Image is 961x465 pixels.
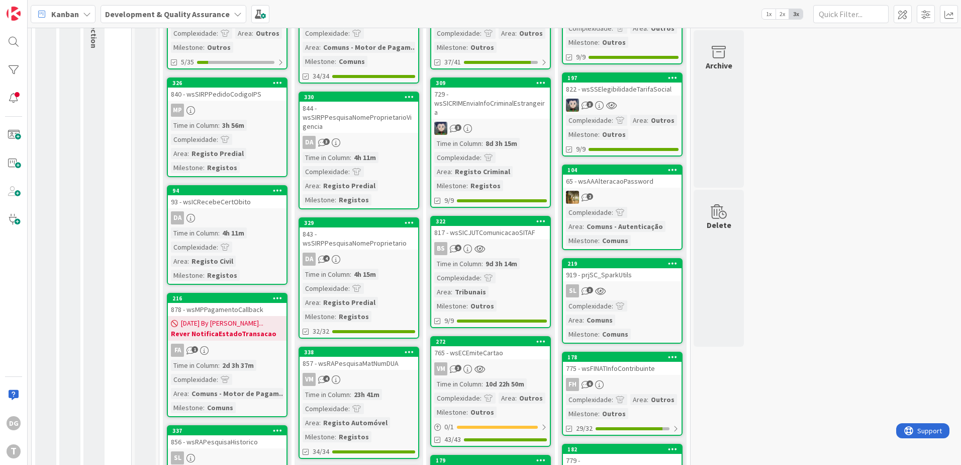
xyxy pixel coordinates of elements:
[776,9,789,19] span: 2x
[300,136,418,149] div: DA
[468,407,497,418] div: Outros
[335,311,336,322] span: :
[336,311,371,322] div: Registos
[168,186,286,208] div: 9493 - wsICRecebeCertObito
[217,374,218,385] span: :
[434,300,466,312] div: Milestone
[480,28,482,39] span: :
[203,162,205,173] span: :
[483,258,520,269] div: 9d 3h 14m
[220,120,247,131] div: 3h 56m
[584,315,615,326] div: Comuns
[321,180,378,191] div: Registo Predial
[171,242,217,253] div: Complexidade
[647,394,648,405] span: :
[300,348,418,370] div: 338857 - wsRAPesquisaMatNumDUA
[168,294,286,303] div: 216
[444,434,461,445] span: 43/43
[436,457,550,464] div: 179
[299,217,419,339] a: 329843 - wsSIRPPesquisaNomeProprietarioDATime in Column:4h 15mComplexidade:Area:Registo PredialMi...
[351,269,378,280] div: 4h 15m
[466,300,468,312] span: :
[335,56,336,67] span: :
[172,295,286,302] div: 216
[434,407,466,418] div: Milestone
[434,258,482,269] div: Time in Column
[517,28,545,39] div: Outros
[566,221,583,232] div: Area
[168,344,286,357] div: FA
[562,165,683,250] a: 10465 - wsAAAlteracaoPasswordJCComplexidade:Area:Comuns - AutenticaçãoMilestone:Comuns
[436,80,550,87] div: 309
[348,403,350,414] span: :
[205,42,233,53] div: Outros
[252,28,253,39] span: :
[583,221,584,232] span: :
[168,211,286,224] div: DA
[348,28,350,39] span: :
[598,329,600,340] span: :
[707,219,731,231] div: Delete
[168,79,286,101] div: 326840 - wsSIRPPedidoCodigoIPS
[563,259,682,281] div: 219919 - prjSC_SparkUtils
[515,393,517,404] span: :
[171,211,184,224] div: DA
[483,138,520,149] div: 8d 3h 15m
[451,286,452,297] span: :
[303,431,335,442] div: Milestone
[562,72,683,157] a: 197822 - wsSSElegibilidadeTarifaSocialLSComplexidade:Area:OutrosMilestone:Outros9/9
[217,134,218,145] span: :
[205,270,240,281] div: Registos
[350,152,351,163] span: :
[563,353,682,375] div: 178775 - wsFINATInfoContribuinte
[566,378,579,391] div: FH
[466,407,468,418] span: :
[567,260,682,267] div: 219
[566,408,598,419] div: Milestone
[300,253,418,266] div: DA
[303,283,348,294] div: Complexidade
[563,191,682,204] div: JC
[300,93,418,102] div: 330
[444,57,461,67] span: 37/41
[566,300,612,312] div: Complexidade
[351,389,382,400] div: 23h 41m
[563,166,682,188] div: 10465 - wsAAAlteracaoPassword
[434,242,447,255] div: BS
[483,378,527,390] div: 10d 22h 50m
[434,393,480,404] div: Complexidade
[515,28,517,39] span: :
[300,93,418,133] div: 330844 - wsSIRPPesquisaNomeProprietarioVigencia
[434,286,451,297] div: Area
[562,352,683,436] a: 178775 - wsFINATInfoContribuinteFHComplexidade:Area:OutrosMilestone:Outros29/32
[434,180,466,191] div: Milestone
[434,166,451,177] div: Area
[303,180,319,191] div: Area
[566,129,598,140] div: Milestone
[300,218,418,227] div: 329
[336,194,371,205] div: Registos
[566,207,612,218] div: Complexidade
[563,284,682,297] div: SL
[431,242,550,255] div: BS
[576,423,593,434] span: 29/32
[168,104,286,117] div: MP
[218,360,220,371] span: :
[171,451,184,464] div: SL
[323,375,330,382] span: 4
[566,329,598,340] div: Milestone
[499,393,515,404] div: Area
[351,152,378,163] div: 4h 11m
[576,144,586,154] span: 9/9
[789,9,803,19] span: 3x
[348,283,350,294] span: :
[303,166,348,177] div: Complexidade
[181,57,194,67] span: 5/35
[321,42,419,53] div: Comuns - Motor de Pagam...
[431,337,550,359] div: 272765 - wsECEmiteCartao
[168,303,286,316] div: 878 - wsMPPagamentoCallback
[171,374,217,385] div: Complexidade
[171,402,203,413] div: Milestone
[218,120,220,131] span: :
[431,456,550,465] div: 179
